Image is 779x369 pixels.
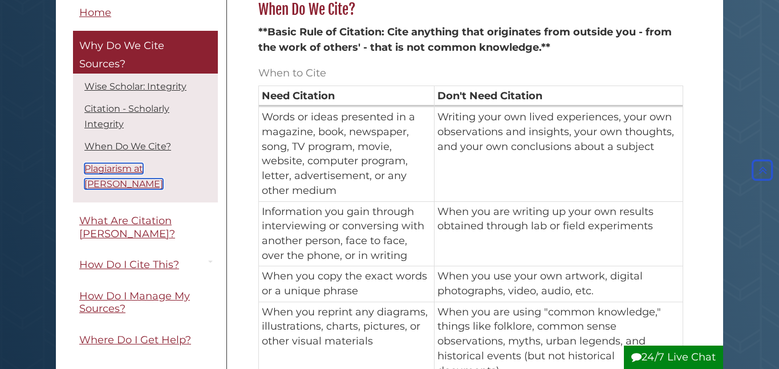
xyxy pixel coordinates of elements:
span: How Do I Manage My Sources? [79,290,190,315]
a: How Do I Cite This? [73,253,218,278]
span: Where Do I Get Help? [79,334,191,346]
td: Information you gain through interviewing or conversing with another person, face to face, over t... [259,201,435,266]
a: Where Do I Get Help? [73,327,218,353]
span: Why Do We Cite Sources? [79,40,164,71]
td: When you use your own artwork, digital photographs, video, audio, etc. [435,266,683,302]
a: Why Do We Cite Sources? [73,31,218,74]
td: When you copy the exact words or a unique phrase [259,266,435,302]
a: Wise Scholar: Integrity [84,82,186,92]
a: How Do I Manage My Sources? [73,283,218,322]
span: How Do I Cite This? [79,259,179,271]
span: What Are Citation [PERSON_NAME]? [79,215,175,241]
td: Writing your own lived experiences, your own observations and insights, your own thoughts, and yo... [435,107,683,201]
caption: When to Cite [258,61,683,86]
a: Citation - Scholarly Integrity [84,104,169,130]
td: Words or ideas presented in a magazine, book, newspaper, song, TV program, movie, website, comput... [259,107,435,201]
th: Need Citation [259,86,435,107]
a: What Are Citation [PERSON_NAME]? [73,209,218,247]
a: Back to Top [749,164,776,176]
a: Plagiarism at [PERSON_NAME] [84,164,163,190]
a: When Do We Cite? [84,141,171,152]
span: Home [79,6,111,19]
h2: When Do We Cite? [253,1,689,19]
strong: **Basic Rule of Citation: Cite anything that originates from outside you - from the work of other... [258,26,672,54]
th: Don't Need Citation [435,86,683,107]
button: 24/7 Live Chat [624,346,723,369]
td: When you are writing up your own results obtained through lab or field experiments [435,201,683,266]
